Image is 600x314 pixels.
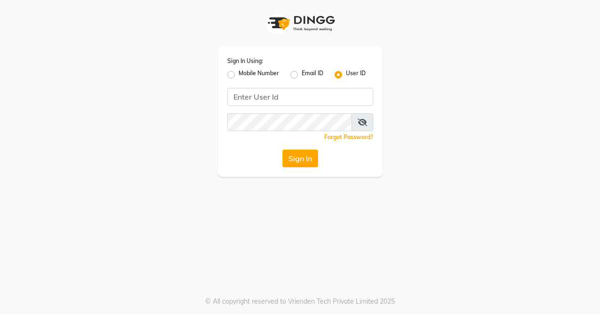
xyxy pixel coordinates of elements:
[282,149,318,167] button: Sign In
[263,9,338,37] img: logo1.svg
[346,69,366,80] label: User ID
[227,57,263,65] label: Sign In Using:
[239,69,279,80] label: Mobile Number
[324,133,373,141] a: Forgot Password?
[227,113,352,131] input: Username
[227,88,373,106] input: Username
[302,69,323,80] label: Email ID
